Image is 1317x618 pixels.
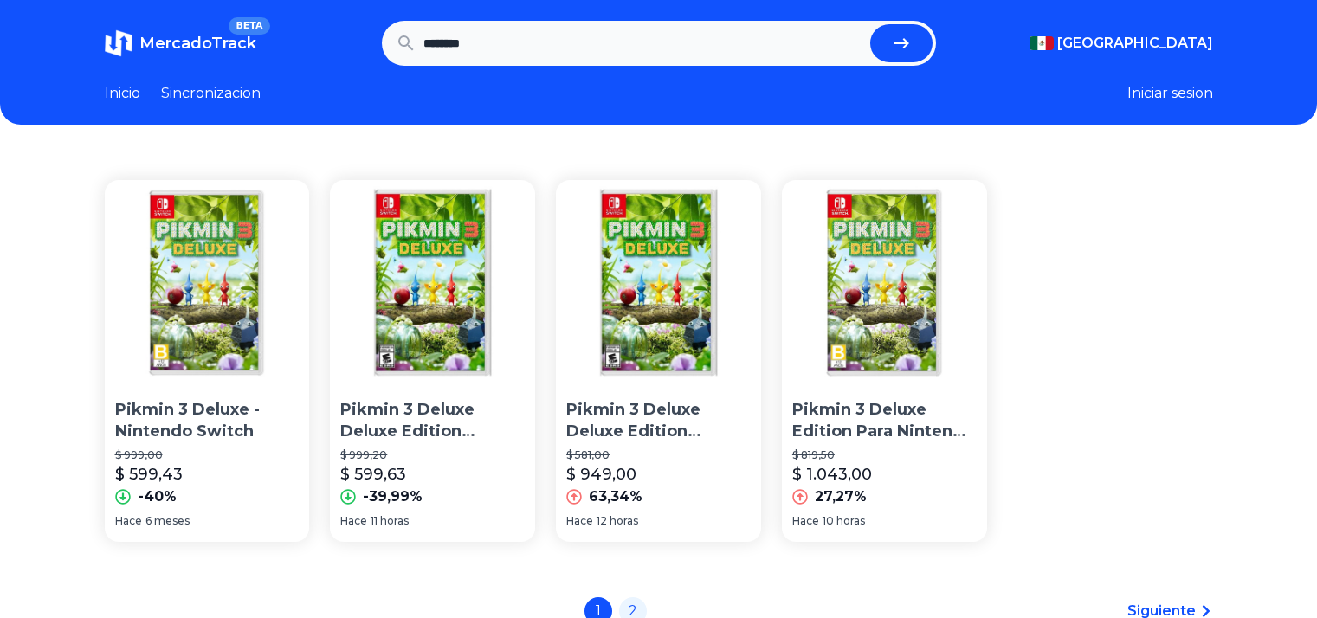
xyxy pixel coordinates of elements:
[145,514,190,528] span: 6 meses
[1057,33,1213,54] span: [GEOGRAPHIC_DATA]
[340,399,525,442] p: Pikmin 3 Deluxe Deluxe Edition Nintendo Switch Físico
[792,514,819,528] span: Hace
[115,448,300,462] p: $ 999,00
[556,180,761,385] img: Pikmin 3 Deluxe Deluxe Edition Nintendo Switch Físico
[782,180,987,385] img: Pikmin 3 Deluxe Edition Para Nintendo Switch
[105,180,310,385] img: Pikmin 3 Deluxe - Nintendo Switch
[139,34,256,53] span: MercadoTrack
[105,29,256,57] a: MercadoTrackBETA
[566,514,593,528] span: Hace
[371,514,409,528] span: 11 horas
[792,399,977,442] p: Pikmin 3 Deluxe Edition Para Nintendo Switch
[340,448,525,462] p: $ 999,20
[115,462,183,486] p: $ 599,43
[1030,36,1054,50] img: Mexico
[823,514,865,528] span: 10 horas
[792,462,872,486] p: $ 1.043,00
[589,486,642,507] p: 63,34%
[330,180,535,542] a: Pikmin 3 Deluxe Deluxe Edition Nintendo Switch FísicoPikmin 3 Deluxe Deluxe Edition Nintendo Swit...
[782,180,987,542] a: Pikmin 3 Deluxe Edition Para Nintendo SwitchPikmin 3 Deluxe Edition Para Nintendo Switch$ 819,50$...
[815,486,867,507] p: 27,27%
[566,448,751,462] p: $ 581,00
[1127,83,1213,104] button: Iniciar sesion
[556,180,761,542] a: Pikmin 3 Deluxe Deluxe Edition Nintendo Switch FísicoPikmin 3 Deluxe Deluxe Edition Nintendo Swit...
[340,514,367,528] span: Hace
[115,514,142,528] span: Hace
[330,180,535,385] img: Pikmin 3 Deluxe Deluxe Edition Nintendo Switch Físico
[597,514,638,528] span: 12 horas
[115,399,300,442] p: Pikmin 3 Deluxe - Nintendo Switch
[105,180,310,542] a: Pikmin 3 Deluxe - Nintendo SwitchPikmin 3 Deluxe - Nintendo Switch$ 999,00$ 599,43-40%Hace6 meses
[566,462,636,486] p: $ 949,00
[566,399,751,442] p: Pikmin 3 Deluxe Deluxe Edition Nintendo Switch Físico
[105,83,140,104] a: Inicio
[138,486,177,507] p: -40%
[792,448,977,462] p: $ 819,50
[1030,33,1213,54] button: [GEOGRAPHIC_DATA]
[340,462,406,486] p: $ 599,63
[363,486,423,507] p: -39,99%
[229,17,269,35] span: BETA
[161,83,261,104] a: Sincronizacion
[105,29,132,57] img: MercadoTrack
